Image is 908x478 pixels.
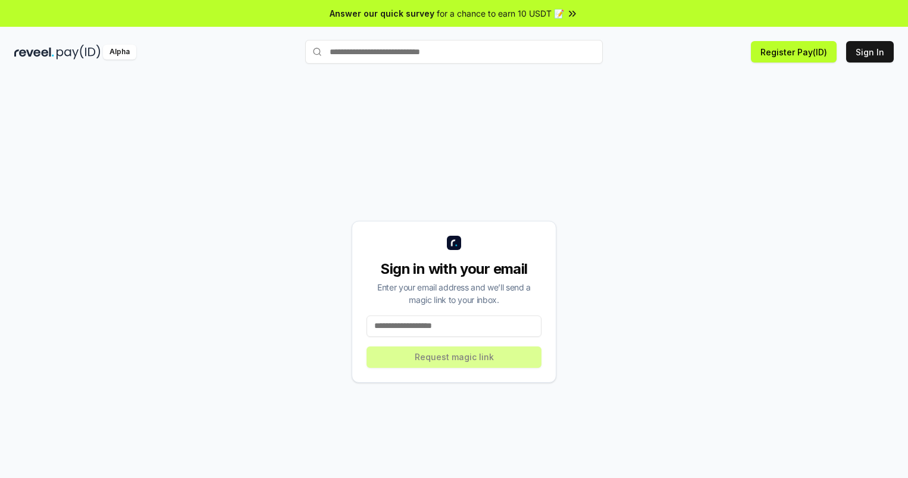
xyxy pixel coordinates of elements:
div: Alpha [103,45,136,60]
span: Answer our quick survey [330,7,434,20]
button: Register Pay(ID) [751,41,837,63]
img: logo_small [447,236,461,250]
img: reveel_dark [14,45,54,60]
div: Enter your email address and we’ll send a magic link to your inbox. [367,281,541,306]
span: for a chance to earn 10 USDT 📝 [437,7,564,20]
img: pay_id [57,45,101,60]
div: Sign in with your email [367,260,541,279]
button: Sign In [846,41,894,63]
